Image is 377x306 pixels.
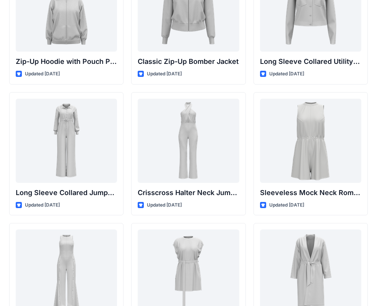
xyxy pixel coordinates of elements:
p: Zip-Up Hoodie with Pouch Pockets [16,56,117,67]
p: Updated [DATE] [25,201,60,209]
p: Updated [DATE] [269,201,304,209]
p: Updated [DATE] [25,70,60,78]
a: Crisscross Halter Neck Jumpsuit [138,99,239,183]
a: Sleeveless Mock Neck Romper with Drawstring Waist [260,99,361,183]
p: Long Sleeve Collared Jumpsuit with Belt [16,187,117,198]
p: Updated [DATE] [147,70,182,78]
p: Long Sleeve Collared Utility Jacket [260,56,361,67]
a: Long Sleeve Collared Jumpsuit with Belt [16,99,117,183]
p: Classic Zip-Up Bomber Jacket [138,56,239,67]
p: Updated [DATE] [147,201,182,209]
p: Updated [DATE] [269,70,304,78]
p: Sleeveless Mock Neck Romper with Drawstring Waist [260,187,361,198]
p: Crisscross Halter Neck Jumpsuit [138,187,239,198]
